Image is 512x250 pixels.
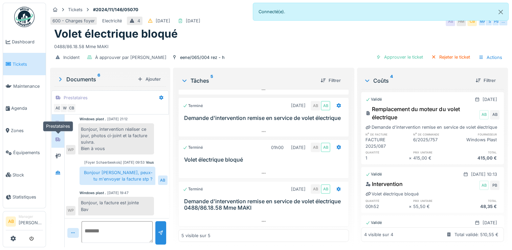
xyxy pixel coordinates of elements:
[78,197,154,215] div: Bonjour, la facture est jointe Bav
[78,123,154,155] div: Bonjour, intervention réaliser ce jour, photos ci-joint et la facture suivra. Bien à vous
[43,121,73,131] div: Prestataires
[456,132,499,137] h6: fournisseur
[12,39,43,45] span: Dashboard
[68,6,83,13] div: Tickets
[492,17,501,26] div: PB
[428,53,473,62] div: Rejeter le ticket
[291,102,306,109] div: [DATE]
[456,199,499,203] h6: total
[66,145,75,154] div: WP
[365,199,409,203] h6: quantité
[413,132,457,137] h6: n° de commande
[186,18,200,24] div: [DATE]
[413,150,457,154] h6: prix unitaire
[409,155,413,161] div: ×
[365,220,382,226] div: Validé
[13,61,43,67] span: Tickets
[137,18,140,24] div: 4
[473,76,498,85] div: Filtrer
[97,75,100,83] sup: 6
[135,75,163,84] div: Ajouter
[57,75,135,83] div: Documents
[158,175,168,185] div: AB
[180,54,225,61] div: eene/065/004 rez - h
[13,83,43,89] span: Maintenance
[291,144,306,151] div: [DATE]
[485,17,494,26] div: S
[11,105,43,111] span: Agenda
[64,95,88,101] div: Prestataires
[3,186,46,208] a: Statistiques
[14,7,35,27] img: Badge_color-CXgf-gQk.svg
[3,120,46,142] a: Zones
[413,203,457,210] div: 55,50 €
[146,160,154,165] div: Vous
[60,103,69,113] div: W
[3,75,46,97] a: Maintenance
[490,110,499,120] div: AB
[490,181,499,190] div: PB
[84,160,144,165] div: [Foyer Schaerbeekois] [DATE] 09:53
[253,3,509,21] div: Connecté(e).
[390,77,393,85] sup: 4
[183,145,203,150] div: Terminé
[63,54,80,61] div: Incident
[498,17,508,26] div: …
[184,157,346,163] h3: Volet électrique bloqué
[54,27,178,40] h1: Volet électrique bloqué
[107,117,128,122] div: [DATE] 21:12
[181,77,315,85] div: Tâches
[311,101,320,110] div: AB
[184,115,346,121] h3: Demande d'intervention remise en service de volet électrique
[66,206,75,215] div: WP
[365,124,497,130] div: Demande d'intervention remise en service de volet électrique
[80,190,106,195] div: Windows plast .
[365,155,409,161] div: 1
[413,137,457,149] div: 6/2025/757
[6,216,16,227] li: AB
[3,53,46,75] a: Tickets
[80,167,155,185] div: Bonjour [PERSON_NAME], peux-tu m'envoyer la facture stp ?
[446,17,455,26] div: AB
[13,149,43,156] span: Équipements
[3,97,46,119] a: Agenda
[80,117,106,122] div: Windows plast .
[364,231,393,238] div: 4 visible sur 4
[479,181,489,190] div: AB
[479,110,489,120] div: AB
[365,203,409,210] div: 00h52
[467,17,477,26] div: CB
[364,77,470,85] div: Coûts
[457,17,466,26] div: HM
[365,150,409,154] h6: quantité
[181,232,210,239] div: 5 visible sur 5
[456,155,499,161] div: 415,00 €
[493,3,508,21] button: Close
[210,77,213,85] sup: 5
[184,198,346,211] h3: Demande d'intervention remise en service de volet électrique 0488/86.18.58 Mme MAKI
[13,194,43,200] span: Statistiques
[373,53,426,62] div: Approuver le ticket
[3,31,46,53] a: Dashboard
[475,53,505,62] div: Actions
[365,105,478,121] div: Remplacement du moteur du volet électrique
[6,214,43,230] a: AB Manager[PERSON_NAME]
[365,191,419,197] div: Volet électrique bloqué
[321,101,330,110] div: AB
[456,150,499,154] h6: total
[321,184,330,194] div: AB
[95,54,166,61] div: À approuver par [PERSON_NAME]
[11,127,43,134] span: Zones
[483,96,497,103] div: [DATE]
[53,103,63,113] div: AB
[365,180,403,188] div: Intervention
[456,203,499,210] div: 48,35 €
[156,18,170,24] div: [DATE]
[318,76,343,85] div: Filtrer
[52,18,95,24] div: 600 - Charges foyer
[365,171,382,177] div: Validé
[456,137,499,149] div: Windows Plast
[19,214,43,229] li: [PERSON_NAME]
[3,164,46,186] a: Stock
[365,132,409,137] h6: n° de facture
